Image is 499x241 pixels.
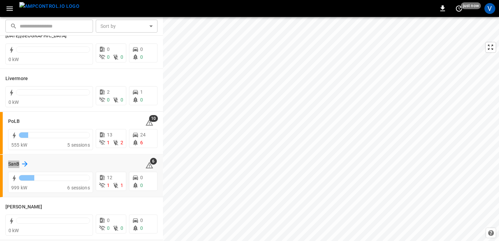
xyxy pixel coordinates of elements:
[8,161,19,168] h6: SanB
[107,54,110,60] span: 0
[107,183,110,188] span: 1
[121,97,123,103] span: 0
[67,185,90,190] span: 6 sessions
[107,97,110,103] span: 0
[163,17,499,241] canvas: Map
[107,132,112,137] span: 13
[140,183,143,188] span: 0
[149,115,158,122] span: 10
[107,225,110,231] span: 0
[8,99,19,105] span: 0 kW
[11,185,27,190] span: 999 kW
[140,140,143,145] span: 6
[150,158,157,165] span: 6
[140,54,143,60] span: 0
[140,218,143,223] span: 0
[19,2,79,11] img: ampcontrol.io logo
[107,218,110,223] span: 0
[140,47,143,52] span: 0
[140,175,143,180] span: 0
[140,132,146,137] span: 24
[8,118,20,125] h6: PoLB
[107,89,110,95] span: 2
[121,183,123,188] span: 1
[484,3,495,14] div: profile-icon
[140,97,143,103] span: 0
[121,54,123,60] span: 0
[11,142,27,148] span: 555 kW
[121,140,123,145] span: 2
[461,2,481,9] span: just now
[107,175,112,180] span: 12
[140,225,143,231] span: 0
[5,32,67,40] h6: Karma Center
[140,89,143,95] span: 1
[121,225,123,231] span: 0
[107,47,110,52] span: 0
[67,142,90,148] span: 5 sessions
[107,140,110,145] span: 1
[8,57,19,62] span: 0 kW
[454,3,464,14] button: set refresh interval
[5,203,42,211] h6: Vernon
[5,75,28,82] h6: Livermore
[8,228,19,233] span: 0 kW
